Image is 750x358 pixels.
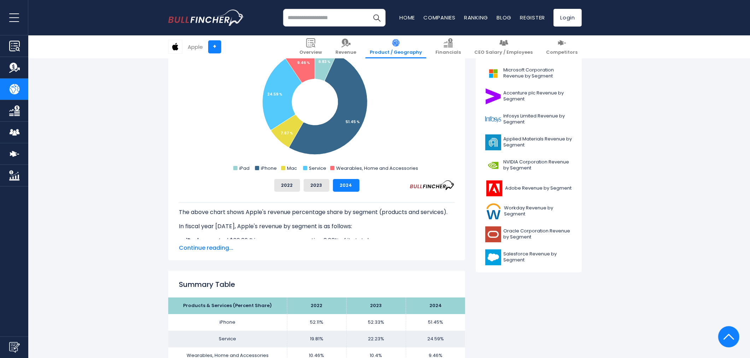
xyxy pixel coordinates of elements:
text: iPad [239,165,250,172]
span: Workday Revenue by Segment [504,205,572,217]
span: Competitors [546,50,578,56]
span: Applied Materials Revenue by Segment [503,136,572,148]
img: INFY logo [485,111,501,127]
text: Wearables, Home and Accessories [336,165,418,172]
td: 52.33% [346,314,406,331]
p: In fiscal year [DATE], Apple's revenue by segment is as follows: [179,222,455,231]
button: 2023 [304,179,329,192]
img: MSFT logo [485,65,501,81]
span: Oracle Corporation Revenue by Segment [503,228,572,240]
span: Infosys Limited Revenue by Segment [503,113,572,125]
button: 2024 [333,179,359,192]
span: Microsoft Corporation Revenue by Segment [503,67,572,79]
a: Microsoft Corporation Revenue by Segment [481,64,576,83]
a: Salesforce Revenue by Segment [481,248,576,267]
td: 24.59% [406,331,465,347]
span: Financials [435,50,461,56]
h2: Summary Table [179,279,455,290]
img: ACN logo [485,88,501,104]
a: + [208,40,221,53]
span: Overview [299,50,322,56]
th: Products & Services (Percent Share) [168,298,287,314]
img: AAPL logo [169,40,182,53]
td: 19.81% [287,331,346,347]
a: Go to homepage [168,10,244,26]
a: Companies [423,14,456,21]
th: 2022 [287,298,346,314]
div: The for Apple is the iPhone, which represents 51.45% of its total revenue. The for Apple is the i... [179,202,455,313]
a: Infosys Limited Revenue by Segment [481,110,576,129]
a: Adobe Revenue by Segment [481,179,576,198]
img: CRM logo [485,249,501,265]
img: WDAY logo [485,203,502,219]
td: Service [168,331,287,347]
th: 2023 [346,298,406,314]
img: bullfincher logo [168,10,244,26]
img: NVDA logo [485,157,501,173]
text: iPhone [261,165,277,172]
a: Login [553,9,582,27]
tspan: 7.67 % [281,131,293,136]
tspan: 9.46 % [297,60,310,65]
img: ADBE logo [485,180,503,196]
th: 2024 [406,298,465,314]
img: ORCL logo [485,226,501,242]
a: Competitors [542,35,582,58]
b: iPad [186,236,199,244]
li: generated $26.69 B in revenue, representing 6.83% of its total revenue. [179,236,455,245]
tspan: 24.59 % [267,92,282,97]
span: Product / Geography [370,50,422,56]
button: 2022 [274,179,300,192]
tspan: 6.83 % [318,59,330,64]
a: Blog [497,14,511,21]
a: NVIDIA Corporation Revenue by Segment [481,156,576,175]
span: Salesforce Revenue by Segment [503,251,572,263]
span: Continue reading... [179,244,455,252]
td: 52.11% [287,314,346,331]
span: Revenue [335,50,356,56]
a: Product / Geography [365,35,426,58]
td: 51.45% [406,314,465,331]
span: NVIDIA Corporation Revenue by Segment [503,159,572,171]
p: The above chart shows Apple's revenue percentage share by segment (products and services). [179,208,455,216]
div: Apple [188,43,203,51]
a: Ranking [464,14,488,21]
a: Accenture plc Revenue by Segment [481,87,576,106]
svg: Apple's Revenue Share by Segment [179,32,455,173]
a: Workday Revenue by Segment [481,202,576,221]
img: AMAT logo [485,134,501,150]
span: Adobe Revenue by Segment [505,185,572,191]
td: 22.23% [346,331,406,347]
a: Oracle Corporation Revenue by Segment [481,225,576,244]
a: Revenue [331,35,361,58]
a: Register [520,14,545,21]
button: Search [368,9,386,27]
span: CEO Salary / Employees [474,50,533,56]
span: Accenture plc Revenue by Segment [503,90,572,102]
text: Mac [287,165,297,172]
text: Service [309,165,327,172]
td: iPhone [168,314,287,331]
a: CEO Salary / Employees [470,35,537,58]
a: Home [399,14,415,21]
a: Overview [295,35,326,58]
tspan: 51.45 % [346,119,360,125]
a: Financials [431,35,465,58]
a: Applied Materials Revenue by Segment [481,133,576,152]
